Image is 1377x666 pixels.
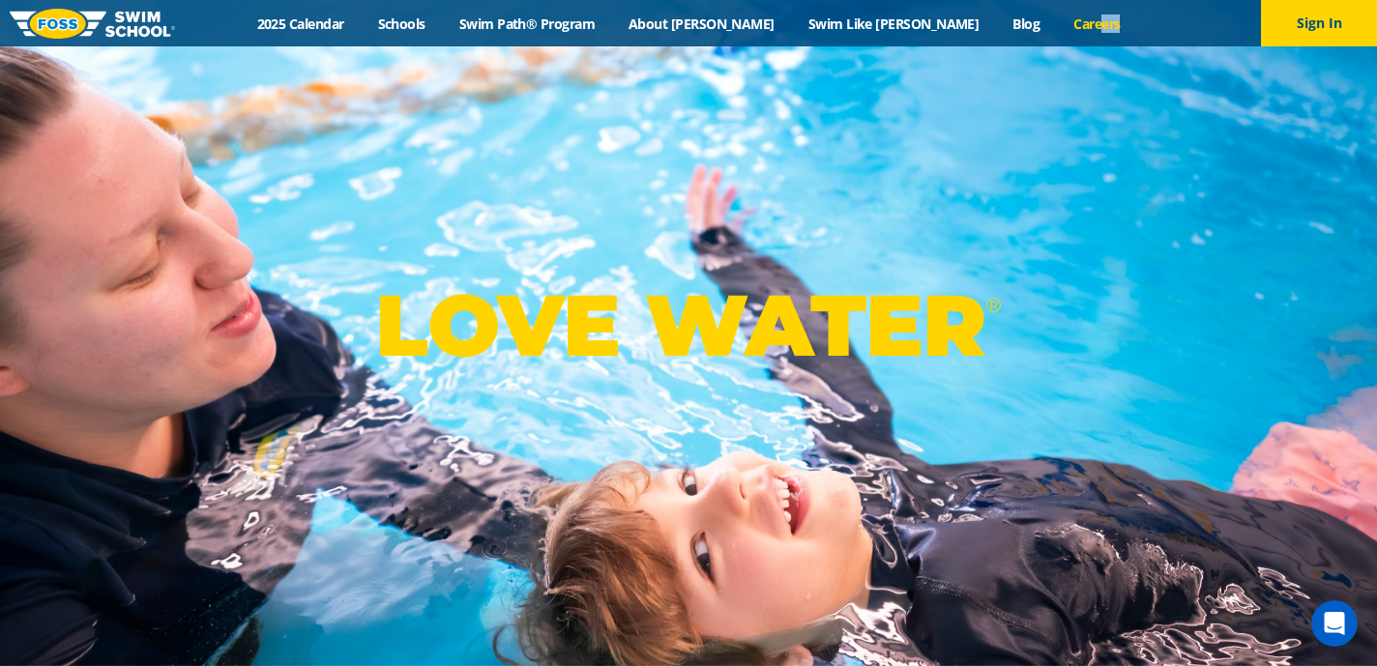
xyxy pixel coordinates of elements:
[996,14,1057,33] a: Blog
[985,293,1001,317] sup: ®
[240,14,361,33] a: 2025 Calendar
[361,14,442,33] a: Schools
[612,14,792,33] a: About [PERSON_NAME]
[791,14,996,33] a: Swim Like [PERSON_NAME]
[442,14,611,33] a: Swim Path® Program
[1057,14,1137,33] a: Careers
[375,274,1001,377] p: LOVE WATER
[1311,600,1358,647] iframe: Intercom live chat
[10,9,175,39] img: FOSS Swim School Logo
